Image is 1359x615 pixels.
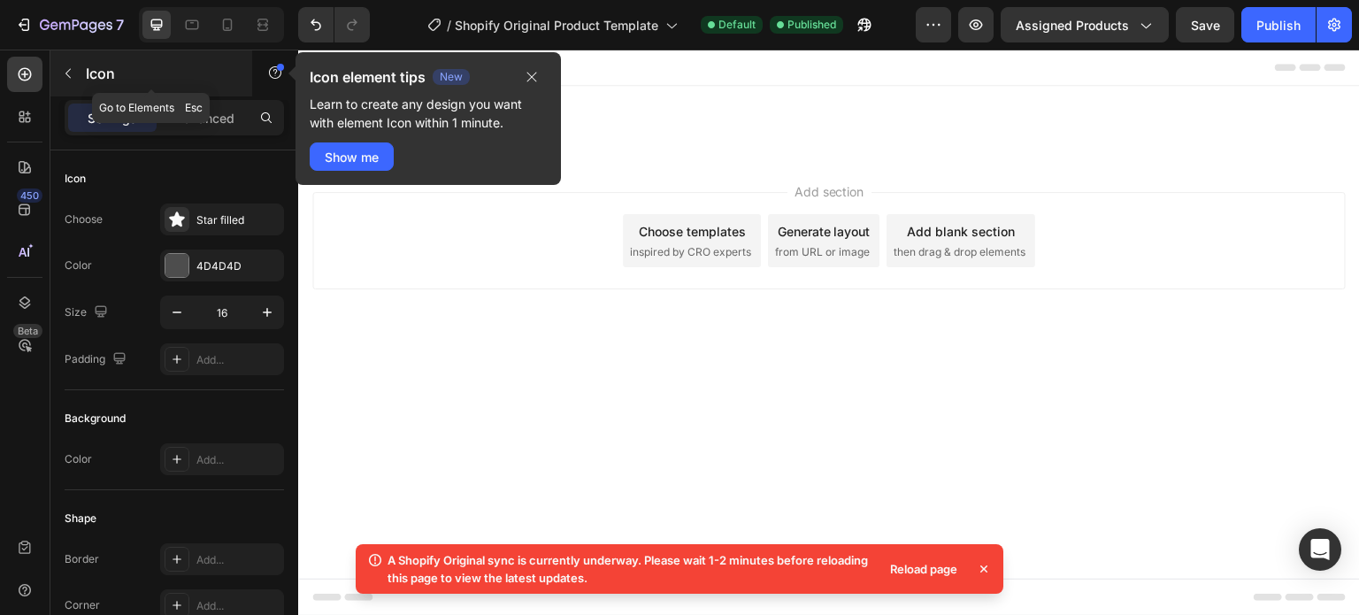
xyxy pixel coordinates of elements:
[595,195,727,211] span: then drag & drop elements
[1176,7,1234,42] button: Save
[65,348,130,372] div: Padding
[88,109,137,127] p: Settings
[480,173,572,191] div: Generate layout
[196,352,280,368] div: Add...
[332,195,453,211] span: inspired by CRO experts
[65,597,100,613] div: Corner
[13,324,42,338] div: Beta
[787,17,836,33] span: Published
[196,258,280,274] div: 4D4D4D
[477,195,572,211] span: from URL or image
[447,16,451,35] span: /
[609,173,717,191] div: Add blank section
[65,511,96,527] div: Shape
[17,188,42,203] div: 450
[86,63,236,84] p: Icon
[196,452,280,468] div: Add...
[388,551,872,587] p: A Shopify Original sync is currently underway. Please wait 1-2 minutes before reloading this page...
[341,173,448,191] div: Choose templates
[489,133,573,151] span: Add section
[65,301,111,325] div: Size
[1191,18,1220,33] span: Save
[174,109,234,127] p: Advanced
[1256,16,1301,35] div: Publish
[1016,16,1129,35] span: Assigned Products
[1299,528,1341,571] div: Open Intercom Messenger
[65,258,92,273] div: Color
[1001,7,1169,42] button: Assigned Products
[1241,7,1316,42] button: Publish
[298,50,1359,615] iframe: Design area
[65,551,99,567] div: Border
[196,212,280,228] div: Star filled
[718,17,756,33] span: Default
[298,7,370,42] div: Undo/Redo
[65,411,126,427] div: Background
[65,171,86,187] div: Icon
[65,211,103,227] div: Choose
[116,14,124,35] p: 7
[879,557,968,581] div: Reload page
[7,7,132,42] button: 7
[455,16,658,35] span: Shopify Original Product Template
[196,552,280,568] div: Add...
[196,598,280,614] div: Add...
[65,451,92,467] div: Color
